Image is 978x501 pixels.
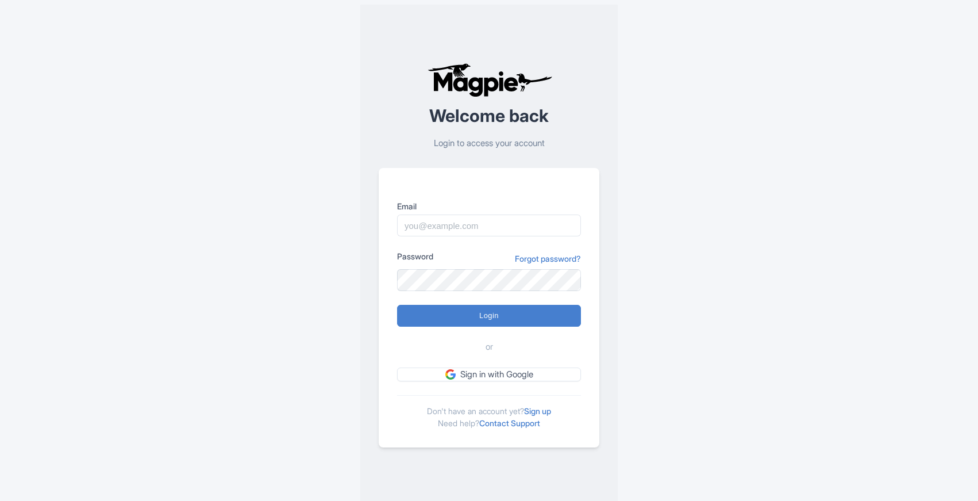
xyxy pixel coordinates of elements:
span: or [486,341,493,354]
img: logo-ab69f6fb50320c5b225c76a69d11143b.png [425,63,554,97]
p: Login to access your account [379,137,599,150]
a: Sign up [524,406,551,416]
input: you@example.com [397,215,581,236]
img: google.svg [445,369,456,380]
a: Contact Support [479,418,540,428]
div: Don't have an account yet? Need help? [397,395,581,429]
input: Login [397,305,581,327]
h2: Welcome back [379,106,599,125]
a: Forgot password? [515,253,581,265]
a: Sign in with Google [397,368,581,382]
label: Email [397,200,581,212]
label: Password [397,250,433,262]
